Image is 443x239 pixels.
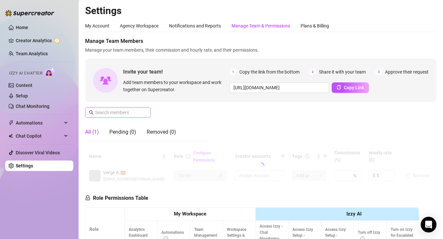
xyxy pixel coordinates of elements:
div: Agency Workspace [120,22,158,29]
strong: Izzy AI [346,211,361,217]
div: Open Intercom Messenger [421,217,436,232]
div: My Account [85,22,109,29]
div: All (1) [85,128,99,136]
span: Invite your team! [123,68,230,76]
span: Copy Link [344,85,364,90]
a: Settings [16,163,33,168]
span: Add team members to your workspace and work together on Supercreator. [123,79,227,93]
a: Home [16,25,28,30]
img: AI Chatter [45,68,55,77]
div: Notifications and Reports [169,22,221,29]
a: Creator Analytics exclamation-circle [16,35,68,46]
span: Izzy AI Chatter [9,70,42,77]
span: 2 [309,68,316,76]
h5: Role Permissions Table [85,194,148,202]
a: Discover Viral Videos [16,150,60,155]
span: Chat Copilot [16,131,62,141]
span: lock [85,195,90,200]
span: 3 [375,68,382,76]
span: Approve their request [385,68,429,76]
span: Copy the link from the bottom [239,68,300,76]
button: Copy Link [332,82,369,93]
a: Content [16,83,32,88]
div: Pending (0) [109,128,136,136]
div: Manage Team & Permissions [231,22,290,29]
span: 1 [230,68,237,76]
span: thunderbolt [9,120,14,126]
div: Removed (0) [147,128,176,136]
span: Automations [16,118,62,128]
span: Share it with your team [319,68,366,76]
img: Chat Copilot [9,134,13,138]
span: search [89,110,94,115]
a: Team Analytics [16,51,48,56]
span: Manage your team members, their commission and hourly rate, and their permissions. [85,46,436,54]
h2: Settings [85,5,436,17]
img: logo-BBDzfeDw.svg [5,10,54,16]
input: Search members [95,109,141,116]
a: Chat Monitoring [16,104,49,109]
span: loading [256,162,265,170]
span: Manage Team Members [85,37,436,45]
strong: My Workspace [174,211,206,217]
div: Plans & Billing [301,22,329,29]
a: Setup [16,93,28,98]
span: copy [337,85,341,90]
